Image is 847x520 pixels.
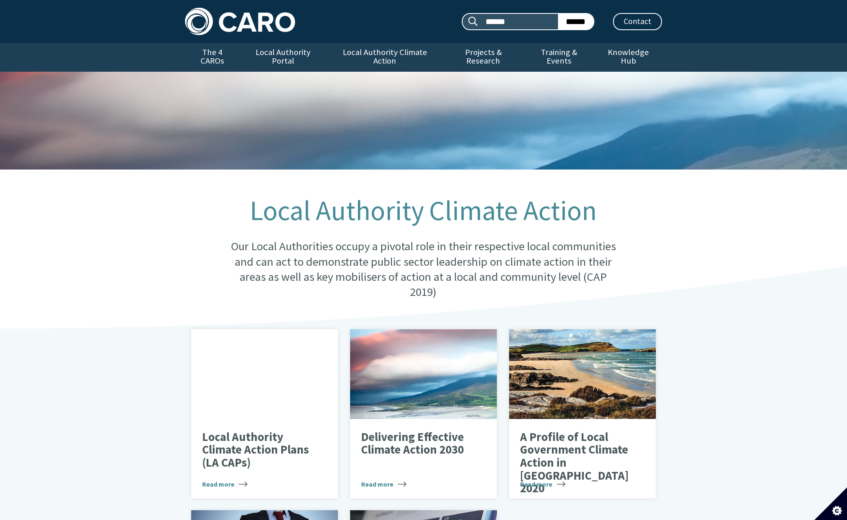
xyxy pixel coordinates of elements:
[239,43,326,72] a: Local Authority Portal
[613,13,662,30] a: Contact
[443,43,524,72] a: Projects & Research
[814,487,847,520] button: Set cookie preferences
[185,43,239,72] a: The 4 CAROs
[191,329,338,499] a: Local Authority Climate Action Plans (LA CAPs) Read more
[185,8,295,35] img: Caro logo
[520,479,565,489] span: Read more
[226,239,621,300] p: Our Local Authorities occupy a pivotal role in their respective local communities and can act to ...
[361,430,473,456] p: Delivering Effective Climate Action 2030
[509,329,656,499] a: A Profile of Local Government Climate Action in [GEOGRAPHIC_DATA] 2020 Read more
[361,479,406,489] span: Read more
[326,43,443,72] a: Local Authority Climate Action
[202,430,314,469] p: Local Authority Climate Action Plans (LA CAPs)
[226,196,621,226] h1: Local Authority Climate Action
[520,430,632,495] p: A Profile of Local Government Climate Action in [GEOGRAPHIC_DATA] 2020
[523,43,595,72] a: Training & Events
[202,479,247,489] span: Read more
[595,43,662,72] a: Knowledge Hub
[350,329,497,499] a: Delivering Effective Climate Action 2030 Read more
